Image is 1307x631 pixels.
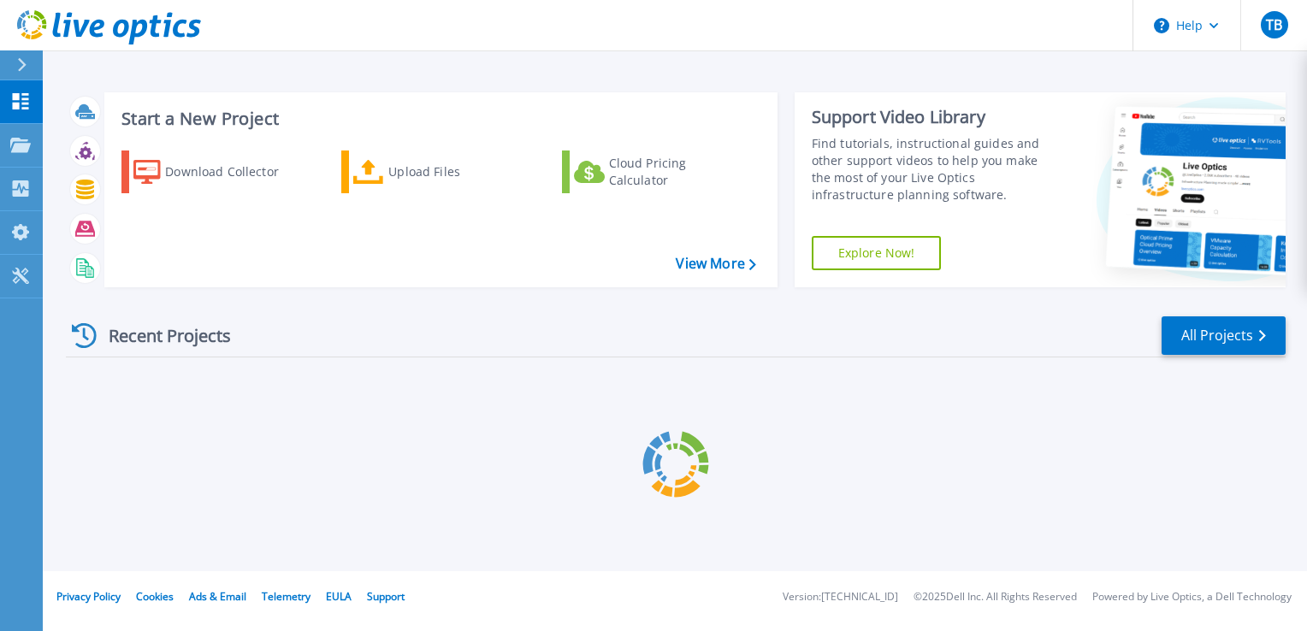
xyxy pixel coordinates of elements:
[914,592,1077,603] li: © 2025 Dell Inc. All Rights Reserved
[812,135,1058,203] div: Find tutorials, instructional guides and other support videos to help you make the most of your L...
[56,589,121,604] a: Privacy Policy
[1266,18,1282,32] span: TB
[341,150,532,193] a: Upload Files
[367,589,405,604] a: Support
[562,150,753,193] a: Cloud Pricing Calculator
[326,589,352,604] a: EULA
[262,589,310,604] a: Telemetry
[66,315,254,357] div: Recent Projects
[121,109,755,128] h3: Start a New Project
[609,155,746,189] div: Cloud Pricing Calculator
[812,236,942,270] a: Explore Now!
[1092,592,1292,603] li: Powered by Live Optics, a Dell Technology
[676,256,755,272] a: View More
[136,589,174,604] a: Cookies
[783,592,898,603] li: Version: [TECHNICAL_ID]
[165,155,302,189] div: Download Collector
[812,106,1058,128] div: Support Video Library
[388,155,525,189] div: Upload Files
[189,589,246,604] a: Ads & Email
[121,150,312,193] a: Download Collector
[1162,316,1286,355] a: All Projects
